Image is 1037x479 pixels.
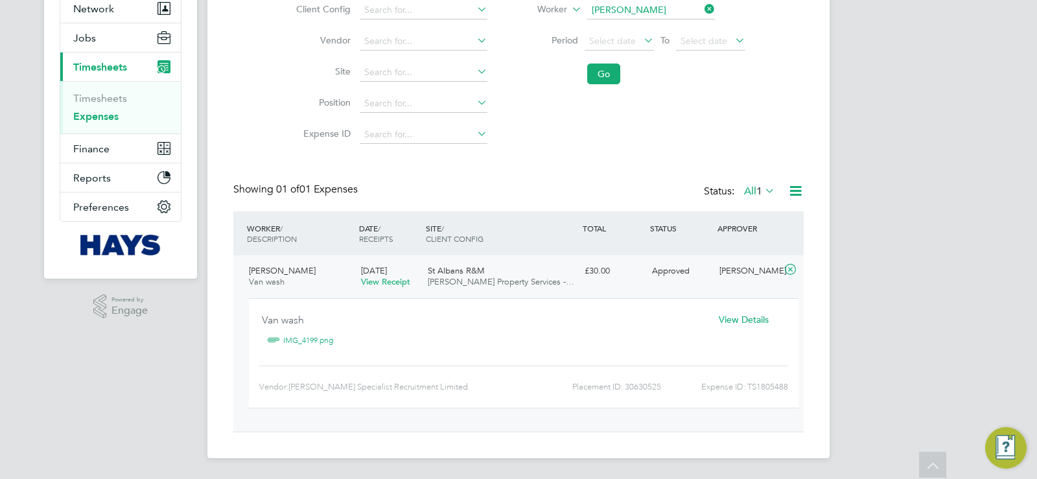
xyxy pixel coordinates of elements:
[73,110,119,123] a: Expenses
[73,92,127,104] a: Timesheets
[361,265,387,276] span: [DATE]
[719,314,769,325] span: View Details
[652,265,690,276] span: Approved
[492,377,661,397] div: Placement ID: 30630525
[247,233,297,244] span: DESCRIPTION
[233,183,360,196] div: Showing
[589,35,636,47] span: Select date
[73,3,114,15] span: Network
[244,216,356,250] div: WORKER
[73,32,96,44] span: Jobs
[744,185,775,198] label: All
[276,183,299,196] span: 01 of
[579,261,647,282] div: £30.00
[111,294,148,305] span: Powered by
[283,331,333,350] a: IMG_4199.png
[509,3,567,16] label: Worker
[587,1,715,19] input: Search for...
[360,126,487,144] input: Search for...
[292,3,351,15] label: Client Config
[661,377,788,397] div: Expense ID: TS1805488
[361,276,410,287] a: View Receipt
[356,216,423,250] div: DATE
[80,235,161,255] img: hays-logo-retina.png
[60,53,181,81] button: Timesheets
[292,65,351,77] label: Site
[360,1,487,19] input: Search for...
[647,216,714,240] div: STATUS
[520,34,578,46] label: Period
[73,143,110,155] span: Finance
[714,261,782,282] div: [PERSON_NAME]
[292,34,351,46] label: Vendor
[292,97,351,108] label: Position
[360,32,487,51] input: Search for...
[73,61,127,73] span: Timesheets
[428,265,485,276] span: St Albans R&M
[714,216,782,240] div: APPROVER
[378,223,380,233] span: /
[704,183,778,201] div: Status:
[985,427,1027,469] button: Engage Resource Center
[756,185,762,198] span: 1
[111,305,148,316] span: Engage
[60,23,181,52] button: Jobs
[262,309,702,331] div: Van wash
[288,382,468,391] span: [PERSON_NAME] Specialist Recruitment Limited
[280,223,283,233] span: /
[60,134,181,163] button: Finance
[249,265,316,276] span: [PERSON_NAME]
[360,95,487,113] input: Search for...
[60,81,181,134] div: Timesheets
[276,183,358,196] span: 01 Expenses
[423,216,579,250] div: SITE
[60,193,181,221] button: Preferences
[426,233,484,244] span: CLIENT CONFIG
[587,64,620,84] button: Go
[428,276,574,287] span: [PERSON_NAME] Property Services -…
[681,35,727,47] span: Select date
[292,128,351,139] label: Expense ID
[441,223,444,233] span: /
[73,172,111,184] span: Reports
[579,216,647,240] div: TOTAL
[359,233,393,244] span: RECEIPTS
[259,377,492,397] div: Vendor:
[360,64,487,82] input: Search for...
[73,201,129,213] span: Preferences
[93,294,148,319] a: Powered byEngage
[60,235,181,255] a: Go to home page
[60,163,181,192] button: Reports
[249,276,285,287] span: Van wash
[657,32,673,49] span: To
